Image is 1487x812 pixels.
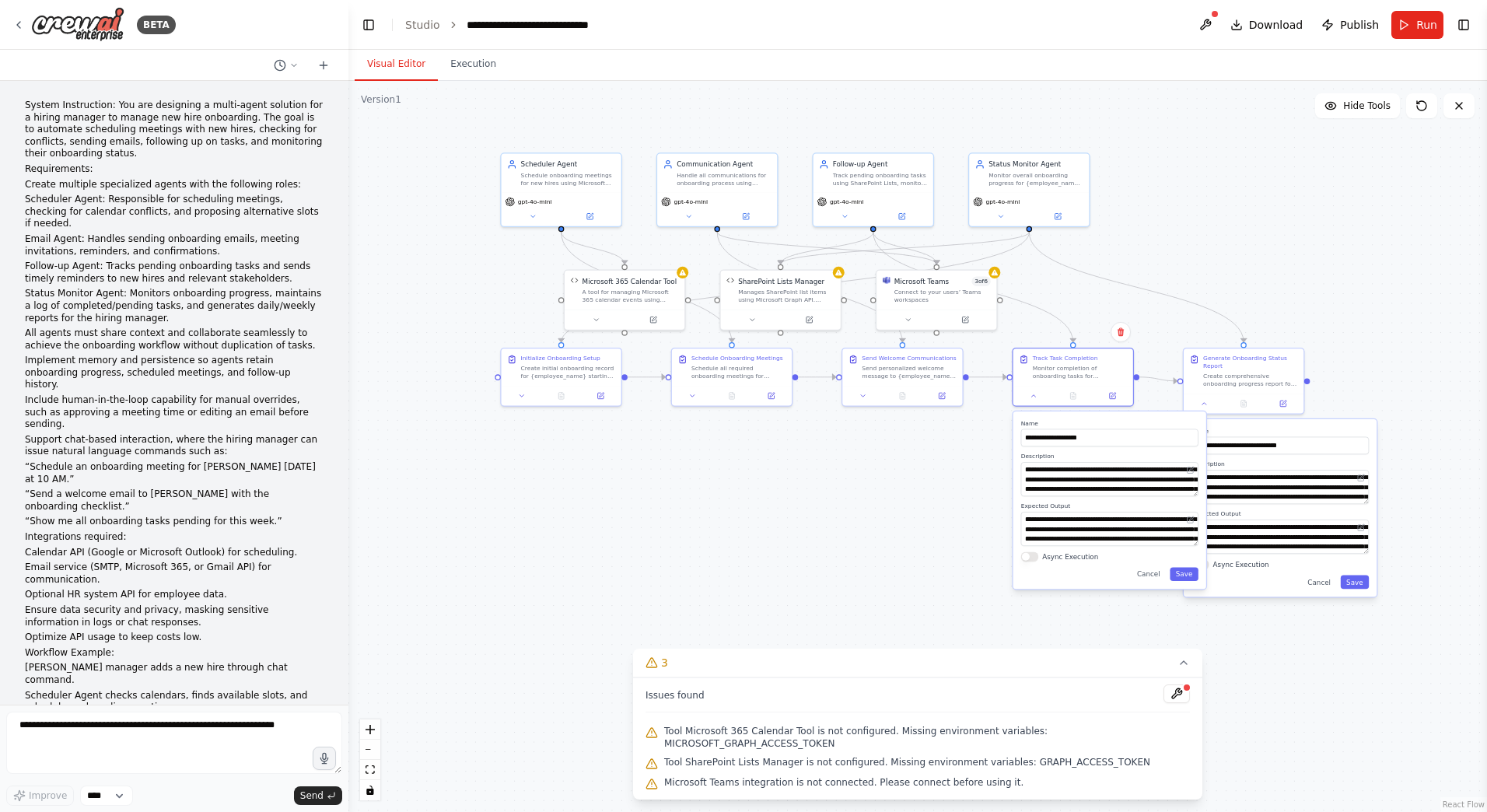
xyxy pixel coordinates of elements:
label: Description [1021,453,1198,460]
button: Open in editor [1184,514,1196,526]
button: Cancel [1131,568,1166,582]
button: Delete node [1111,322,1131,342]
p: Implement memory and persistence so agents retain onboarding progress, scheduled meetings, and fo... [25,355,324,391]
button: Show right sidebar [1453,14,1475,36]
button: Open in editor [1184,464,1196,476]
p: Scheduler Agent: Responsible for scheduling meetings, checking for calendar conflicts, and propos... [25,194,324,230]
button: toggle interactivity [360,780,380,800]
div: Track Task CompletionMonitor completion of onboarding tasks for {employee_name} using SharePoint ... [1012,348,1134,407]
label: Expected Output [1191,510,1369,518]
button: No output available [541,390,582,401]
button: Hide left sidebar [358,14,380,36]
img: Logo [31,7,124,42]
button: No output available [1052,390,1093,401]
div: Initialize Onboarding SetupCreate initial onboarding record for {employee_name} starting as {posi... [500,348,622,407]
p: Create multiple specialized agents with the following roles: [25,179,324,191]
p: Support chat-based interaction, where the hiring manager can issue natural language commands such... [25,434,324,458]
button: Save [1170,568,1198,582]
div: Generate Onboarding Status ReportCreate comprehensive onboarding progress report for {employee_na... [1183,348,1305,415]
p: Optimize API usage to keep costs low. [25,632,324,644]
g: Edge from d47609f0-f403-4e78-84e1-2df91a5d4f80 to b471bfee-f147-49b9-9864-c78aeaf92541 [798,373,836,383]
g: Edge from b471bfee-f147-49b9-9864-c78aeaf92541 to 7f675aa7-3371-4f0e-b1c5-7a5a29544ba6 [969,373,1007,383]
span: Issues found [646,689,705,702]
div: Monitor overall onboarding progress for {employee_name} using SharePoint Lists, maintain comprehe... [988,171,1083,187]
div: Schedule all required onboarding meetings for {employee_name} using Microsoft 365 Calendar includ... [691,364,786,380]
div: Send personalized welcome message to {employee_name} via Microsoft Teams including: welcome messa... [862,364,957,380]
button: Open in editor [1356,472,1367,484]
div: Track pending onboarding tasks using SharePoint Lists, monitor completion status, and send timely... [833,171,928,187]
span: gpt-4o-mini [518,198,552,205]
button: Open in side panel [625,314,681,326]
div: Scheduler AgentSchedule onboarding meetings for new hires using Microsoft 365 Calendar by checkin... [500,152,622,227]
p: Workflow Example: [25,647,324,660]
img: SharePoint Lists Manager [726,276,734,284]
nav: breadcrumb [405,17,589,33]
div: Send Welcome Communications [862,355,956,362]
div: React Flow controls [360,719,380,800]
p: Requirements: [25,163,324,176]
button: Run [1391,11,1443,39]
g: Edge from 60d4279a-8f35-421a-9d98-46dff0edbf62 to dcb253a5-a12f-4405-a025-ba90d0511ef7 [775,232,878,264]
button: Hide Tools [1315,93,1400,118]
g: Edge from 11f9e25d-649c-4fbb-8f3e-8e4bef2ffedd to d47609f0-f403-4e78-84e1-2df91a5d4f80 [628,373,666,383]
span: gpt-4o-mini [674,198,708,205]
p: All agents must share context and collaborate seamlessly to achieve the onboarding workflow witho... [25,327,324,352]
div: Version 1 [361,93,401,106]
button: No output available [711,390,752,401]
p: Integrations required: [25,531,324,544]
a: Studio [405,19,440,31]
span: Improve [29,789,67,802]
div: Status Monitor Agent [988,159,1083,170]
button: Open in side panel [1030,211,1086,222]
span: 3 [661,655,668,670]
button: Open in editor [1356,522,1367,534]
span: Microsoft Teams integration is not connected. Please connect before using it. [664,776,1023,789]
button: Save [1341,576,1370,590]
div: Schedule Onboarding MeetingsSchedule all required onboarding meetings for {employee_name} using M... [671,348,793,407]
div: Manages SharePoint list items using Microsoft Graph API. Supports creating, updating, reading, an... [738,288,834,303]
div: Communication AgentHandle all communications for onboarding process using Microsoft Teams includi... [656,152,778,227]
img: Microsoft 365 Calendar Tool [571,276,579,284]
div: Microsoft 365 Calendar ToolMicrosoft 365 Calendar ToolA tool for managing Microsoft 365 calendar ... [564,270,686,331]
g: Edge from 7f675aa7-3371-4f0e-b1c5-7a5a29544ba6 to 23b4a2f1-f9bd-49a6-a416-f73bd69f771b [1139,373,1177,387]
button: fit view [360,760,380,780]
span: gpt-4o-mini [830,198,864,205]
label: Name [1191,427,1369,435]
button: Open in side panel [782,314,837,326]
button: No output available [882,390,923,401]
label: Description [1191,460,1369,468]
div: Connect to your users’ Teams workspaces [894,288,991,303]
p: Optional HR system API for employee data. [25,589,324,601]
div: Monitor completion of onboarding tasks for {employee_name} using SharePoint Lists tracking includ... [1033,364,1128,380]
span: Number of enabled actions [971,276,990,286]
p: “Send a welcome email to [PERSON_NAME] with the onboarding checklist.” [25,488,324,513]
button: Open in side panel [584,390,618,401]
div: Status Monitor AgentMonitor overall onboarding progress for {employee_name} using SharePoint List... [968,152,1090,227]
span: gpt-4o-mini [986,198,1020,205]
button: Open in side panel [925,390,958,401]
button: Cancel [1302,576,1337,590]
button: Improve [6,786,74,806]
button: Open in side panel [1266,397,1300,409]
g: Edge from 5f480f07-f2fd-4b44-bd81-d9769e9d8e0a to 8fdec3f2-4d3f-4d06-bda6-9275d75663c6 [556,232,629,264]
p: Status Monitor Agent: Monitors onboarding progress, maintains a log of completed/pending tasks, a... [25,288,324,324]
button: zoom out [360,740,380,760]
button: Download [1224,11,1310,39]
p: “Show me all onboarding tasks pending for this week.” [25,516,324,528]
div: Follow-up Agent [833,159,928,170]
p: Email Agent: Handles sending onboarding emails, meeting invitations, reminders, and confirmations. [25,233,324,257]
p: [PERSON_NAME] manager adds a new hire through chat command. [25,662,324,686]
button: Execution [438,48,509,81]
button: Start a new chat [311,56,336,75]
button: Open in side panel [754,390,788,401]
p: Follow-up Agent: Tracks pending onboarding tasks and sends timely reminders to new hires and rele... [25,261,324,285]
button: No output available [1223,397,1265,409]
div: Handle all communications for onboarding process using Microsoft Teams including welcome messages... [677,171,771,187]
p: Ensure data security and privacy, masking sensitive information in logs or chat responses. [25,604,324,628]
button: 3 [633,649,1202,677]
div: Generate Onboarding Status Report [1203,355,1298,370]
label: Name [1021,419,1198,427]
button: Click to speak your automation idea [313,747,336,770]
div: Create comprehensive onboarding progress report for {employee_name} using SharePoint Lists data c... [1203,372,1298,387]
p: Calendar API (Google or Microsoft Outlook) for scheduling. [25,547,324,559]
